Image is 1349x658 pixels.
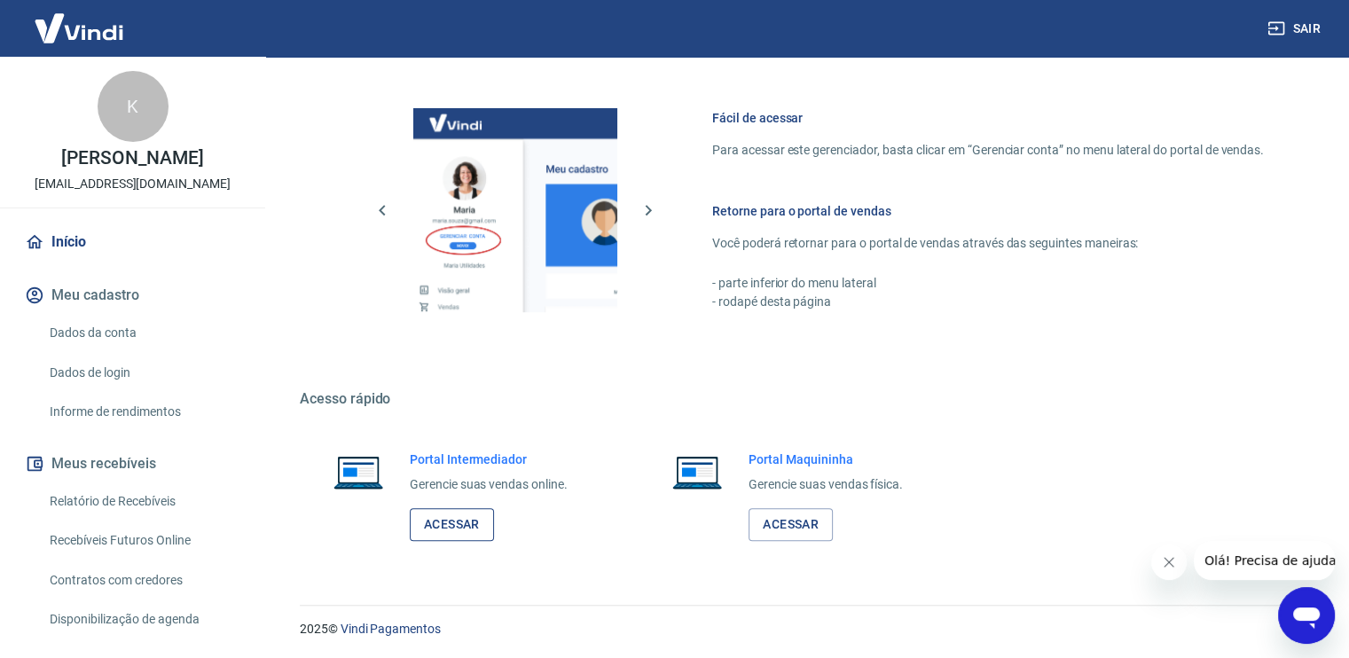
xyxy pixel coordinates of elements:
img: Imagem da dashboard mostrando o botão de gerenciar conta na sidebar no lado esquerdo [413,108,617,312]
img: Imagem de um notebook aberto [321,450,396,493]
a: Início [21,223,244,262]
a: Dados da conta [43,315,244,351]
p: Gerencie suas vendas física. [749,475,903,494]
a: Acessar [749,508,833,541]
a: Recebíveis Futuros Online [43,522,244,559]
a: Dados de login [43,355,244,391]
p: - rodapé desta página [712,293,1264,311]
button: Meu cadastro [21,276,244,315]
a: Relatório de Recebíveis [43,483,244,520]
p: Para acessar este gerenciador, basta clicar em “Gerenciar conta” no menu lateral do portal de ven... [712,141,1264,160]
p: - parte inferior do menu lateral [712,274,1264,293]
p: 2025 © [300,620,1306,638]
iframe: Botão para abrir a janela de mensagens [1278,587,1335,644]
img: Imagem de um notebook aberto [660,450,734,493]
h6: Retorne para o portal de vendas [712,202,1264,220]
a: Vindi Pagamentos [341,622,441,636]
p: [PERSON_NAME] [61,149,203,168]
a: Acessar [410,508,494,541]
button: Meus recebíveis [21,444,244,483]
h5: Acesso rápido [300,390,1306,408]
iframe: Mensagem da empresa [1194,541,1335,580]
span: Olá! Precisa de ajuda? [11,12,149,27]
p: [EMAIL_ADDRESS][DOMAIN_NAME] [35,175,231,193]
h6: Portal Intermediador [410,450,568,468]
a: Contratos com credores [43,562,244,599]
h6: Portal Maquininha [749,450,903,468]
button: Sair [1264,12,1328,45]
img: Vindi [21,1,137,55]
a: Informe de rendimentos [43,394,244,430]
a: Disponibilização de agenda [43,601,244,638]
p: Gerencie suas vendas online. [410,475,568,494]
iframe: Fechar mensagem [1151,544,1187,580]
p: Você poderá retornar para o portal de vendas através das seguintes maneiras: [712,234,1264,253]
h6: Fácil de acessar [712,109,1264,127]
div: K [98,71,169,142]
